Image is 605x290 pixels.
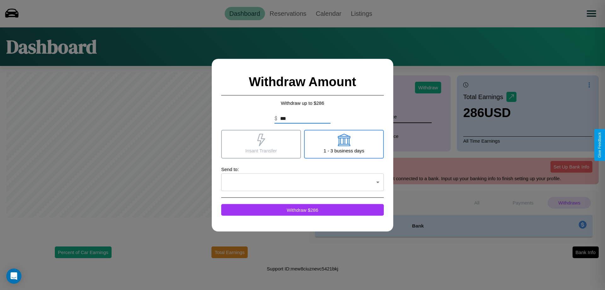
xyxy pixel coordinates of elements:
[221,98,384,107] p: Withdraw up to $ 286
[221,68,384,95] h2: Withdraw Amount
[324,146,364,155] p: 1 - 3 business days
[597,132,602,158] div: Give Feedback
[6,269,21,284] div: Open Intercom Messenger
[221,165,384,173] p: Send to:
[274,115,277,122] p: $
[221,204,384,216] button: Withdraw $286
[245,146,277,155] p: Insant Transfer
